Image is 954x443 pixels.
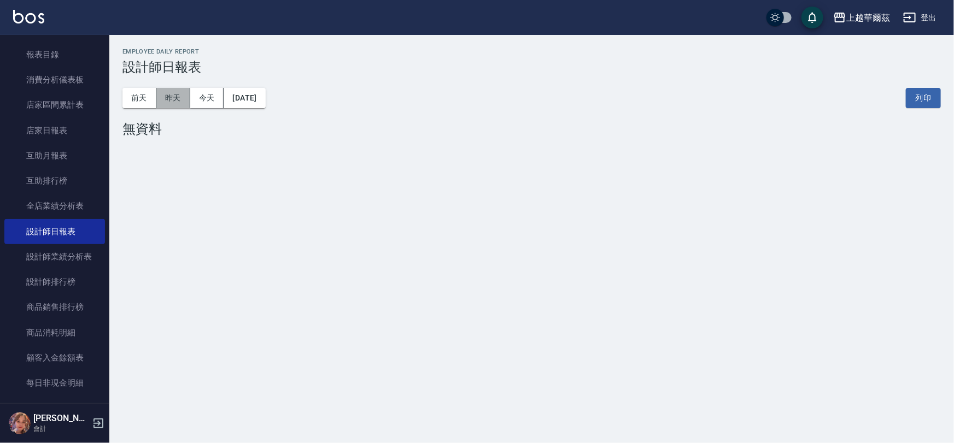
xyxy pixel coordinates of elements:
[122,88,156,108] button: 前天
[4,42,105,67] a: 報表目錄
[122,121,941,137] div: 無資料
[899,8,941,28] button: 登出
[122,60,941,75] h3: 設計師日報表
[4,395,105,421] a: 每日收支明細
[13,10,44,23] img: Logo
[4,92,105,117] a: 店家區間累計表
[4,67,105,92] a: 消費分析儀表板
[4,118,105,143] a: 店家日報表
[906,88,941,108] button: 列印
[4,345,105,370] a: 顧客入金餘額表
[33,424,89,434] p: 會計
[4,244,105,269] a: 設計師業績分析表
[4,168,105,193] a: 互助排行榜
[190,88,224,108] button: 今天
[829,7,894,29] button: 上越華爾茲
[4,294,105,320] a: 商品銷售排行榜
[4,320,105,345] a: 商品消耗明細
[846,11,890,25] div: 上越華爾茲
[122,48,941,55] h2: Employee Daily Report
[4,143,105,168] a: 互助月報表
[4,370,105,395] a: 每日非現金明細
[801,7,823,28] button: save
[156,88,190,108] button: 昨天
[9,412,31,434] img: Person
[224,88,265,108] button: [DATE]
[4,269,105,294] a: 設計師排行榜
[4,193,105,218] a: 全店業績分析表
[33,413,89,424] h5: [PERSON_NAME]
[4,219,105,244] a: 設計師日報表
